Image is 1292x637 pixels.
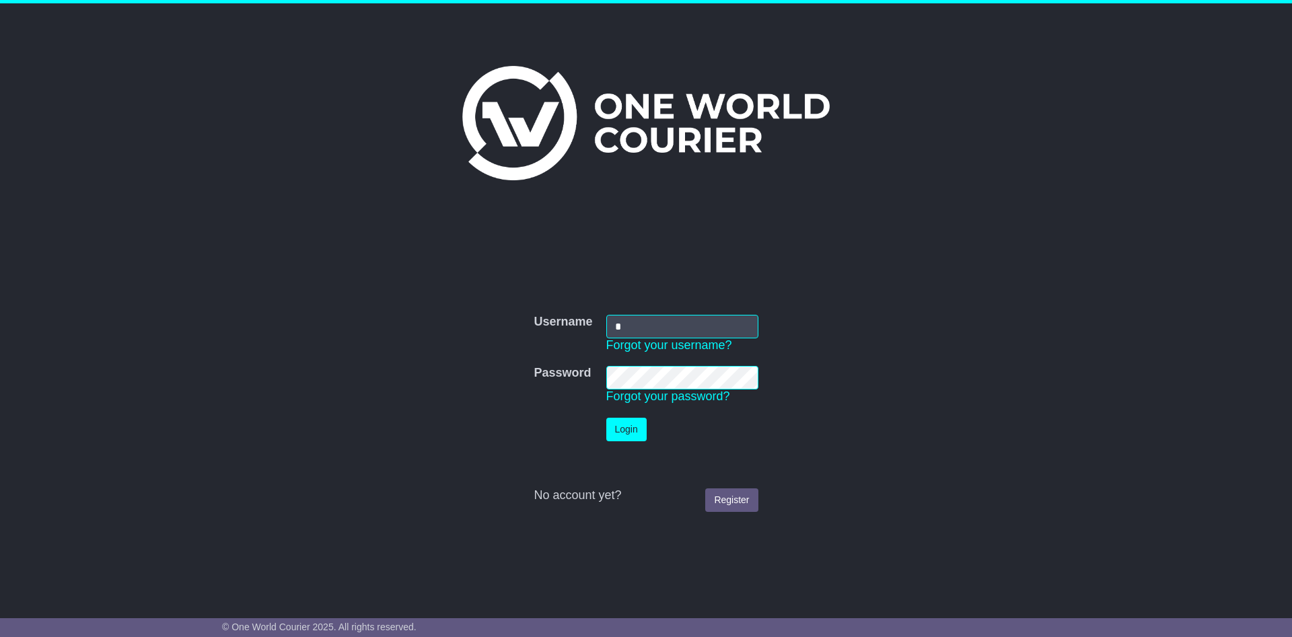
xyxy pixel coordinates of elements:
a: Register [705,488,758,512]
a: Forgot your password? [606,389,730,403]
label: Password [534,366,591,381]
a: Forgot your username? [606,338,732,352]
span: © One World Courier 2025. All rights reserved. [222,622,417,632]
label: Username [534,315,592,330]
img: One World [462,66,830,180]
button: Login [606,418,647,441]
div: No account yet? [534,488,758,503]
